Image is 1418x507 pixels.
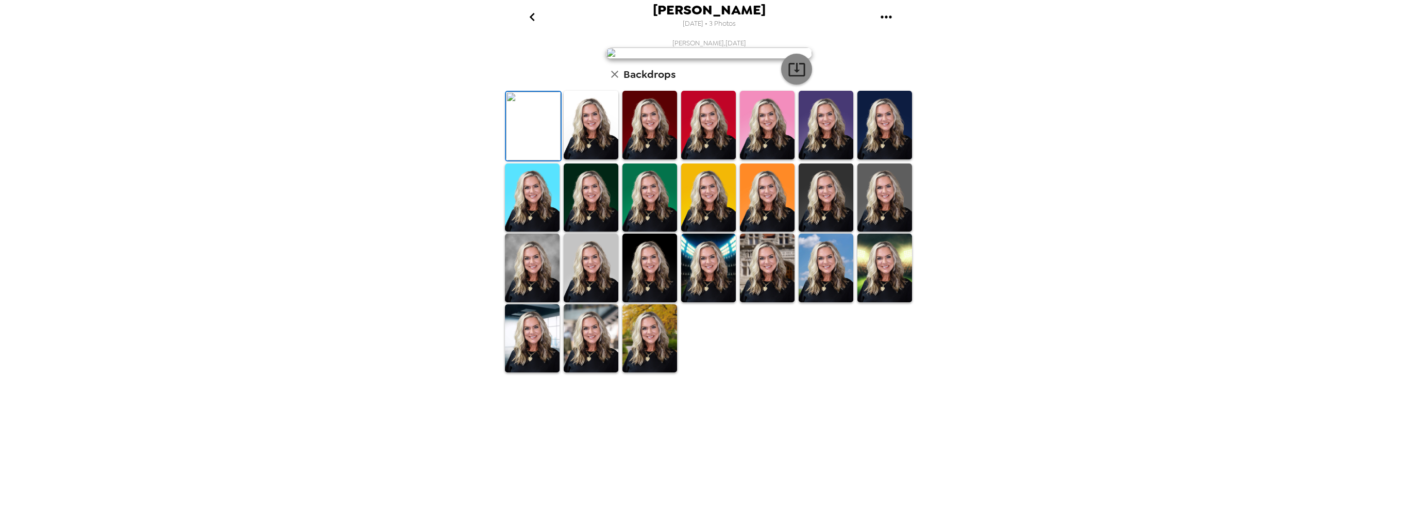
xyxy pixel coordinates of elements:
img: user [606,47,812,59]
span: [PERSON_NAME] , [DATE] [672,39,746,47]
span: [DATE] • 3 Photos [683,17,736,31]
h6: Backdrops [623,66,676,83]
img: Original [506,92,561,160]
span: [PERSON_NAME] [653,3,766,17]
